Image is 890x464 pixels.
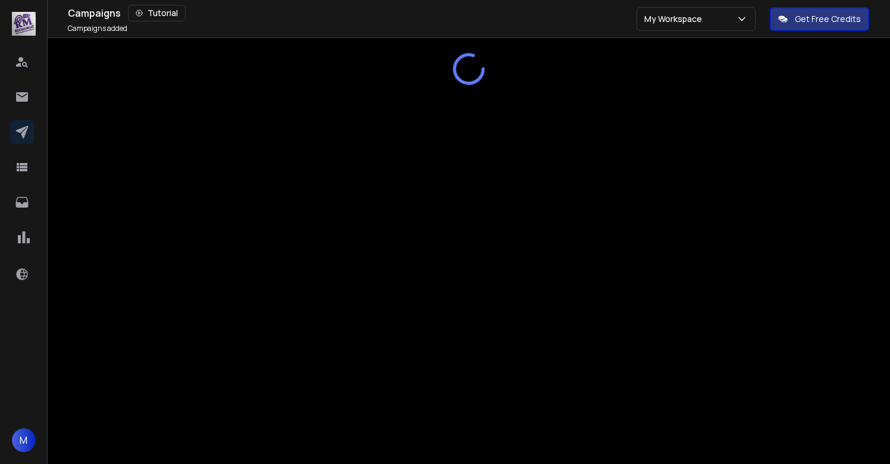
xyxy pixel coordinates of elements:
div: Campaigns [68,5,637,21]
button: Get Free Credits [770,7,869,31]
p: Campaigns added [68,24,127,33]
img: logo [12,12,36,36]
button: M [12,428,36,452]
p: My Workspace [644,13,707,25]
p: Get Free Credits [795,13,861,25]
button: Tutorial [128,5,186,21]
